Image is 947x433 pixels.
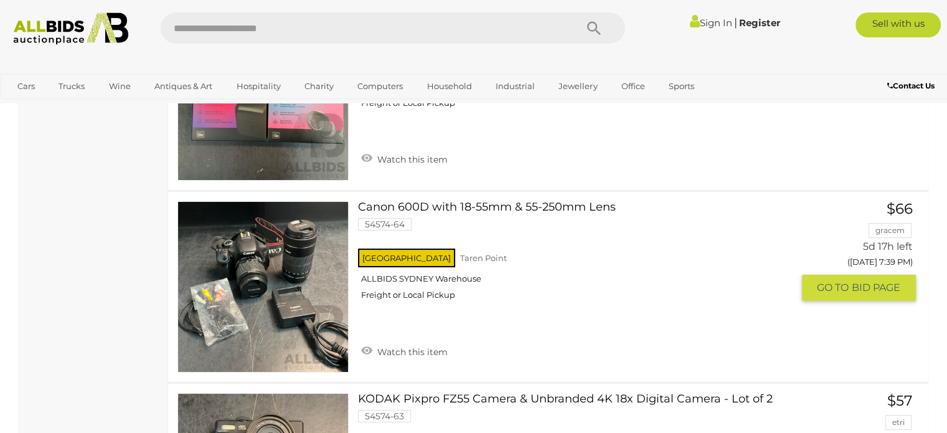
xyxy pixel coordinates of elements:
[733,16,737,29] span: |
[887,200,913,217] span: $66
[855,12,941,37] a: Sell with us
[887,392,913,409] span: $57
[852,281,900,294] span: BID PAGE
[349,76,411,97] a: Computers
[9,76,43,97] a: Cars
[146,76,220,97] a: Antiques & Art
[9,97,114,117] a: [GEOGRAPHIC_DATA]
[367,9,792,118] a: SKULLCANDY Mod & Jib True 2 Wireless Earbuds - Lot of 2 54574-68 [GEOGRAPHIC_DATA] Taren Point AL...
[374,154,448,165] span: Watch this item
[738,17,780,29] a: Register
[367,201,792,310] a: Canon 600D with 18-55mm & 55-250mm Lens 54574-64 [GEOGRAPHIC_DATA] Taren Point ALLBIDS SYDNEY War...
[689,17,732,29] a: Sign In
[229,76,289,97] a: Hospitality
[488,76,543,97] a: Industrial
[563,12,625,44] button: Search
[887,81,935,90] b: Contact Us
[802,275,916,300] button: GO TOBID PAGE
[887,79,938,93] a: Contact Us
[613,76,653,97] a: Office
[661,76,702,97] a: Sports
[419,76,480,97] a: Household
[101,76,139,97] a: Wine
[358,149,451,168] a: Watch this item
[374,346,448,358] span: Watch this item
[811,201,916,302] a: $66 gracem 5d 17h left ([DATE] 7:39 PM) GO TOBID PAGE
[50,76,93,97] a: Trucks
[358,341,451,360] a: Watch this item
[817,281,852,294] span: GO TO
[7,12,135,45] img: Allbids.com.au
[550,76,605,97] a: Jewellery
[296,76,342,97] a: Charity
